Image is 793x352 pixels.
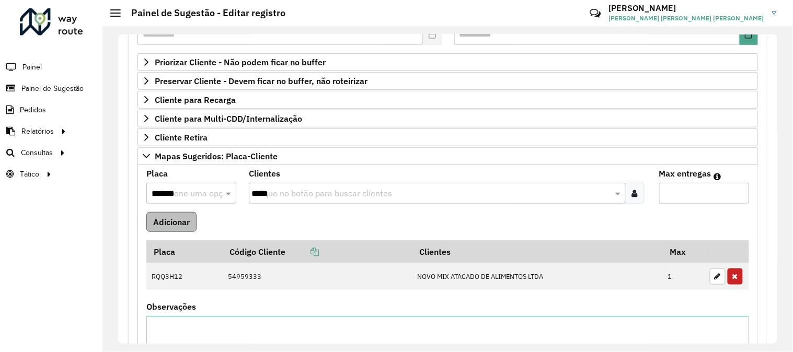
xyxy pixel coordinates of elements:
th: Placa [146,240,222,263]
span: Mapas Sugeridos: Placa-Cliente [155,152,278,160]
span: Priorizar Cliente - Não podem ficar no buffer [155,58,326,66]
label: Max entregas [659,167,711,180]
span: [PERSON_NAME] [PERSON_NAME] [PERSON_NAME] [609,14,764,23]
a: Priorizar Cliente - Não podem ficar no buffer [137,53,758,71]
h2: Painel de Sugestão - Editar registro [121,7,285,19]
td: 1 [663,263,705,290]
label: Placa [146,167,168,180]
th: Clientes [412,240,662,263]
span: Cliente para Multi-CDD/Internalização [155,114,302,123]
span: Preservar Cliente - Devem ficar no buffer, não roteirizar [155,77,367,85]
a: Contato Rápido [584,2,606,25]
a: Mapas Sugeridos: Placa-Cliente [137,147,758,165]
label: Observações [146,300,196,313]
span: Relatórios [21,126,54,137]
span: Cliente Retira [155,133,208,142]
span: Painel [22,62,42,73]
span: Pedidos [20,104,46,115]
a: Preservar Cliente - Devem ficar no buffer, não roteirizar [137,72,758,90]
em: Máximo de clientes que serão colocados na mesma rota com os clientes informados [714,172,721,181]
a: Cliente Retira [137,128,758,146]
span: Cliente para Recarga [155,96,236,104]
a: Cliente para Multi-CDD/Internalização [137,110,758,127]
span: Tático [20,169,39,180]
button: Choose Date [740,24,758,45]
button: Adicionar [146,212,197,232]
a: Copiar [285,247,319,257]
h3: [PERSON_NAME] [609,3,764,13]
label: Clientes [249,167,280,180]
span: Painel de Sugestão [21,83,84,94]
a: Cliente para Recarga [137,91,758,109]
td: RQQ3H12 [146,263,222,290]
th: Código Cliente [222,240,412,263]
th: Max [663,240,705,263]
td: NOVO MIX ATACADO DE ALIMENTOS LTDA [412,263,662,290]
span: Consultas [21,147,53,158]
td: 54959333 [222,263,412,290]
